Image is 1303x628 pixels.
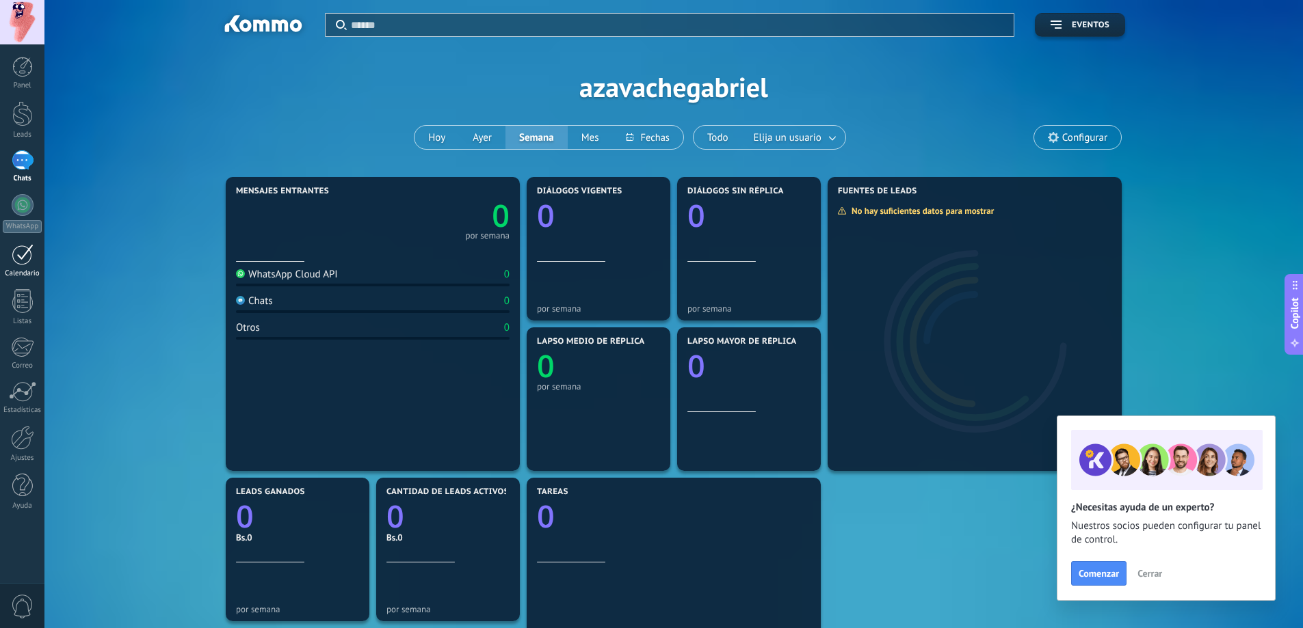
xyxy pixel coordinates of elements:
div: Panel [3,81,42,90]
div: WhatsApp Cloud API [236,268,338,281]
a: 0 [236,495,359,537]
button: Cerrar [1131,563,1168,584]
button: Todo [694,126,742,149]
span: Elija un usuario [751,128,824,147]
div: Correo [3,361,42,370]
div: Bs.0 [386,532,510,543]
span: Lapso mayor de réplica [687,337,796,346]
text: 0 [492,195,510,236]
text: 0 [386,495,404,537]
div: Ajustes [3,454,42,463]
text: 0 [537,345,555,387]
span: Cantidad de leads activos [386,487,509,497]
span: Configurar [1062,132,1107,144]
button: Elija un usuario [742,126,845,149]
a: 0 [537,495,811,537]
div: Chats [3,174,42,183]
div: Listas [3,317,42,326]
span: Diálogos sin réplica [687,187,784,196]
div: Otros [236,321,260,334]
div: por semana [537,303,660,314]
span: Comenzar [1079,569,1119,578]
button: Comenzar [1071,561,1127,586]
div: por semana [465,232,510,239]
div: por semana [386,604,510,614]
text: 0 [236,495,254,537]
img: Chats [236,296,245,305]
span: Lapso medio de réplica [537,337,645,346]
div: Calendario [3,269,42,278]
button: Semana [505,126,568,149]
div: Chats [236,295,273,308]
h2: ¿Necesitas ayuda de un experto? [1071,501,1261,514]
span: Eventos [1072,21,1109,30]
div: 0 [504,321,510,334]
div: por semana [236,604,359,614]
span: Nuestros socios pueden configurar tu panel de control. [1071,519,1261,547]
div: por semana [537,381,660,392]
span: Copilot [1288,297,1302,329]
a: 0 [386,495,510,537]
span: Mensajes entrantes [236,187,329,196]
text: 0 [687,195,705,236]
text: 0 [537,495,555,537]
div: 0 [504,295,510,308]
div: 0 [504,268,510,281]
span: Leads ganados [236,487,305,497]
button: Hoy [414,126,459,149]
span: Cerrar [1137,569,1162,578]
text: 0 [537,195,555,236]
div: WhatsApp [3,220,42,233]
div: Estadísticas [3,406,42,415]
div: Ayuda [3,502,42,510]
button: Ayer [459,126,505,149]
div: No hay suficientes datos para mostrar [837,205,1003,217]
span: Tareas [537,487,568,497]
text: 0 [687,345,705,387]
div: Leads [3,131,42,139]
div: por semana [687,303,811,314]
img: WhatsApp Cloud API [236,269,245,278]
a: 0 [373,195,510,236]
button: Eventos [1035,13,1125,37]
div: Bs.0 [236,532,359,543]
span: Diálogos vigentes [537,187,622,196]
button: Mes [568,126,613,149]
span: Fuentes de leads [838,187,917,196]
button: Fechas [612,126,683,149]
